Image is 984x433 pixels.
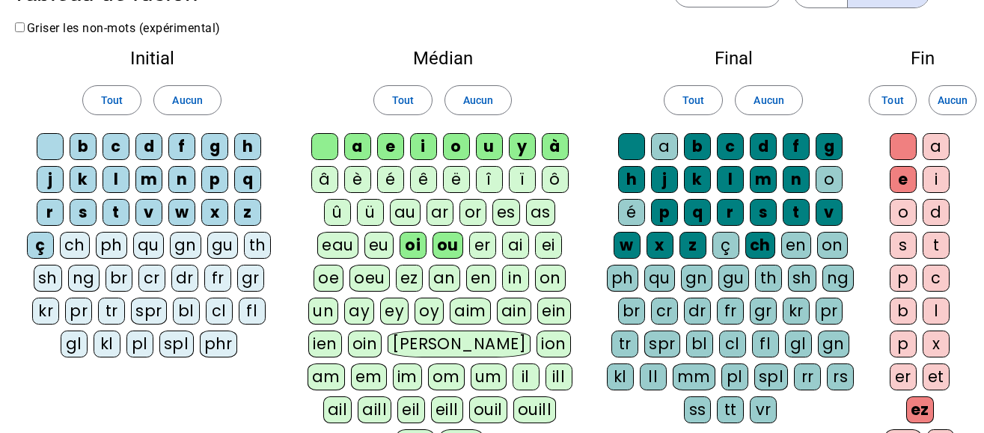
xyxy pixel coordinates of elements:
[681,265,712,292] div: gn
[822,265,854,292] div: ng
[304,49,581,67] h2: Médian
[906,396,934,423] div: ez
[785,331,812,357] div: gl
[788,265,816,292] div: sh
[682,91,704,109] span: Tout
[816,298,843,325] div: pr
[923,363,950,390] div: et
[647,232,673,259] div: x
[618,199,645,226] div: é
[450,298,491,325] div: aim
[651,298,678,325] div: cr
[817,232,848,259] div: on
[344,298,374,325] div: ay
[684,298,711,325] div: dr
[923,331,950,357] div: x
[535,265,566,292] div: on
[427,199,453,226] div: ar
[712,232,739,259] div: ç
[719,331,746,357] div: cl
[397,396,425,423] div: eil
[890,298,917,325] div: b
[234,166,261,193] div: q
[614,232,641,259] div: w
[351,363,387,390] div: em
[433,232,463,259] div: ou
[135,133,162,160] div: d
[509,166,536,193] div: ï
[126,331,153,357] div: pl
[526,199,555,226] div: as
[869,85,917,115] button: Tout
[471,363,507,390] div: um
[201,199,228,226] div: x
[65,298,92,325] div: pr
[644,331,680,357] div: spr
[344,166,371,193] div: è
[27,232,54,259] div: ç
[443,166,470,193] div: ë
[70,199,97,226] div: s
[890,166,917,193] div: e
[314,265,343,292] div: oe
[816,199,843,226] div: v
[68,265,100,292] div: ng
[444,85,512,115] button: Aucun
[170,232,201,259] div: gn
[207,232,238,259] div: gu
[96,232,127,259] div: ph
[684,133,711,160] div: b
[443,133,470,160] div: o
[311,166,338,193] div: â
[133,232,164,259] div: qu
[317,232,358,259] div: eau
[890,331,917,357] div: p
[750,199,777,226] div: s
[364,232,394,259] div: eu
[492,199,520,226] div: es
[431,396,463,423] div: eill
[673,363,715,390] div: mm
[923,133,950,160] div: a
[138,265,165,292] div: cr
[12,21,221,35] label: Griser les non-mots (expérimental)
[717,133,744,160] div: c
[469,232,496,259] div: er
[70,133,97,160] div: b
[349,265,390,292] div: oeu
[502,232,529,259] div: ai
[537,331,571,357] div: ion
[106,265,132,292] div: br
[509,133,536,160] div: y
[502,265,529,292] div: in
[37,199,64,226] div: r
[611,331,638,357] div: tr
[818,331,849,357] div: gn
[827,363,854,390] div: rs
[469,396,507,423] div: ouil
[410,166,437,193] div: ê
[400,232,427,259] div: oi
[938,91,968,109] span: Aucun
[513,363,540,390] div: il
[103,199,129,226] div: t
[721,363,748,390] div: pl
[684,166,711,193] div: k
[745,232,775,259] div: ch
[168,133,195,160] div: f
[70,166,97,193] div: k
[244,232,271,259] div: th
[324,199,351,226] div: û
[783,199,810,226] div: t
[428,363,465,390] div: om
[459,199,486,226] div: or
[717,396,744,423] div: tt
[890,232,917,259] div: s
[651,199,678,226] div: p
[497,298,532,325] div: ain
[783,133,810,160] div: f
[717,166,744,193] div: l
[131,298,167,325] div: spr
[168,199,195,226] div: w
[201,133,228,160] div: g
